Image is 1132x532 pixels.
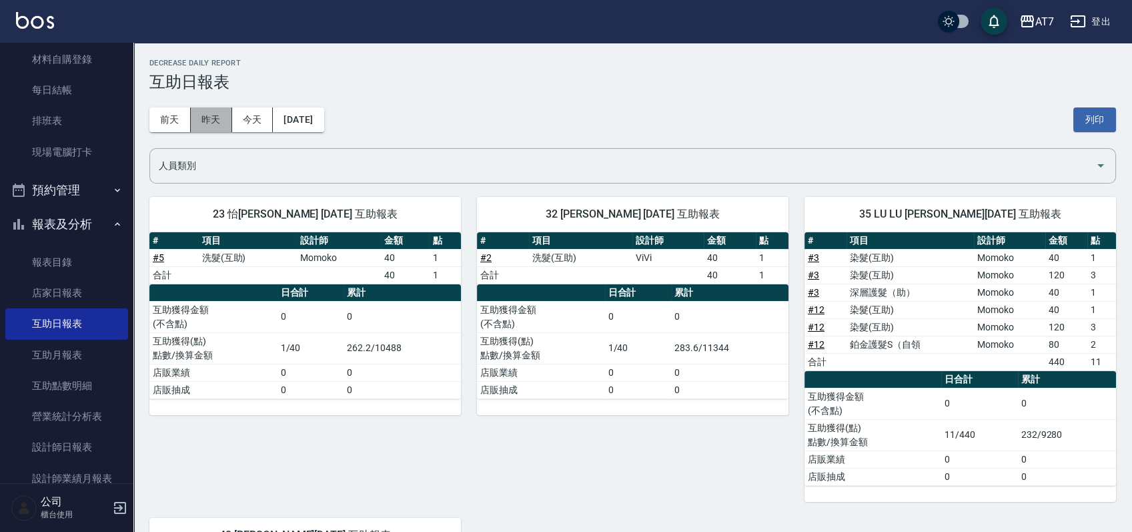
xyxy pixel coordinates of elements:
td: 11 [1087,353,1116,370]
th: 金額 [381,232,430,250]
td: 11/440 [941,419,1018,451]
td: 染髮(互助) [846,266,974,284]
h5: 公司 [41,495,109,509]
td: 店販業績 [477,364,605,381]
th: 累計 [671,284,788,302]
td: 0 [1018,468,1116,485]
td: 0 [671,364,788,381]
td: 80 [1045,336,1087,353]
td: 0 [671,381,788,398]
span: 35 LU LU [PERSON_NAME][DATE] 互助報表 [820,208,1100,221]
td: 互助獲得(點) 點數/換算金額 [477,332,605,364]
td: 283.6/11344 [671,332,788,364]
td: 3 [1087,266,1116,284]
img: Logo [16,12,54,29]
td: 232/9280 [1018,419,1116,451]
td: 0 [941,468,1018,485]
td: 店販抽成 [149,381,277,398]
td: 洗髮(互助) [529,249,633,266]
td: 互助獲得(點) 點數/換算金額 [804,419,941,451]
button: [DATE] [273,107,324,132]
th: 點 [430,232,461,250]
td: 店販業績 [804,451,941,468]
th: # [149,232,199,250]
td: 0 [941,388,1018,419]
a: #2 [480,252,492,263]
td: 0 [1018,451,1116,468]
a: 材料自購登錄 [5,44,128,75]
a: #3 [808,287,819,298]
td: 0 [605,381,672,398]
td: 合計 [477,266,529,284]
td: 洗髮(互助) [199,249,297,266]
td: 鉑金護髮S（自領 [846,336,974,353]
th: 項目 [529,232,633,250]
td: Momoko [297,249,381,266]
th: 日合計 [941,371,1018,388]
th: 設計師 [974,232,1045,250]
td: 0 [344,381,461,398]
button: 列印 [1073,107,1116,132]
td: 0 [605,364,672,381]
td: 染髮(互助) [846,301,974,318]
td: 1 [430,249,461,266]
a: 互助點數明細 [5,370,128,401]
td: 0 [941,451,1018,468]
td: 染髮(互助) [846,249,974,266]
a: 營業統計分析表 [5,401,128,432]
button: save [981,8,1007,35]
input: 人員名稱 [155,154,1090,178]
th: 點 [1087,232,1116,250]
td: 40 [1045,284,1087,301]
td: 2 [1087,336,1116,353]
td: 0 [277,301,344,332]
th: 金額 [1045,232,1087,250]
td: 1 [756,249,788,266]
td: 互助獲得金額 (不含點) [149,301,277,332]
th: 設計師 [297,232,381,250]
td: 0 [277,364,344,381]
table: a dense table [149,284,461,399]
td: Momoko [974,266,1045,284]
td: 1 [756,266,788,284]
td: 店販抽成 [477,381,605,398]
a: #3 [808,270,819,280]
td: 合計 [149,266,199,284]
td: 0 [344,364,461,381]
p: 櫃台使用 [41,509,109,521]
th: 日合計 [605,284,672,302]
span: 23 怡[PERSON_NAME] [DATE] 互助報表 [165,208,445,221]
td: 40 [381,249,430,266]
a: 設計師業績月報表 [5,463,128,494]
a: 報表目錄 [5,247,128,278]
td: 120 [1045,266,1087,284]
a: 每日結帳 [5,75,128,105]
td: 0 [277,381,344,398]
td: 440 [1045,353,1087,370]
td: Momoko [974,318,1045,336]
h3: 互助日報表 [149,73,1116,91]
a: 排班表 [5,105,128,136]
th: 項目 [199,232,297,250]
div: AT7 [1035,13,1054,30]
th: # [477,232,529,250]
th: 日合計 [277,284,344,302]
table: a dense table [804,371,1116,486]
button: 報表及分析 [5,207,128,242]
a: 店家日報表 [5,278,128,308]
th: 金額 [704,232,756,250]
td: 互助獲得金額 (不含點) [477,301,605,332]
th: 點 [756,232,788,250]
a: #3 [808,252,819,263]
td: 1 [1087,301,1116,318]
a: 現場電腦打卡 [5,137,128,168]
td: 0 [605,301,672,332]
button: Open [1090,155,1111,176]
td: 1 [1087,249,1116,266]
table: a dense table [149,232,461,284]
th: 設計師 [632,232,704,250]
td: 1/40 [605,332,672,364]
td: 0 [1018,388,1116,419]
td: 40 [704,266,756,284]
button: 預約管理 [5,173,128,208]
